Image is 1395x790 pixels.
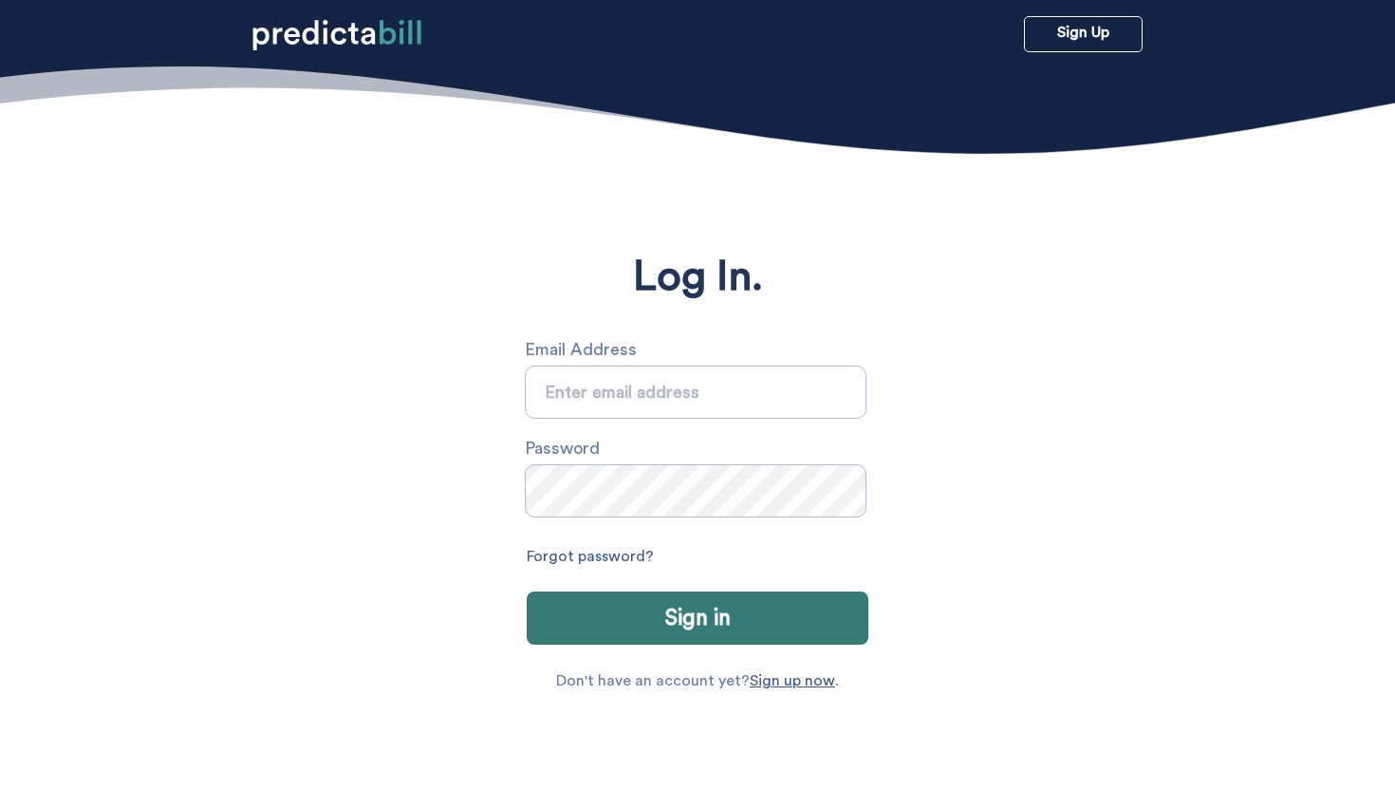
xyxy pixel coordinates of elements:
label: Email Address [525,334,878,366]
p: Log In. [633,254,763,301]
a: Forgot password? [527,541,654,573]
a: Sign Up [1024,16,1143,52]
button: Sign in [527,592,868,645]
p: Don't have an account yet? . [556,673,839,688]
input: Email Address [525,366,866,419]
label: Password [525,433,878,464]
a: Sign up now [750,673,835,688]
